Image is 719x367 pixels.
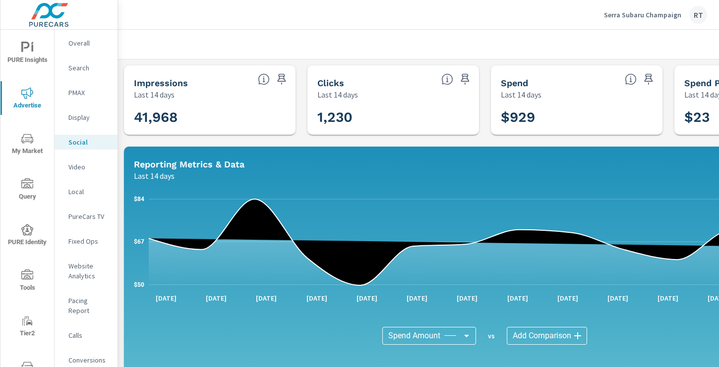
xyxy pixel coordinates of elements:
[134,170,175,182] p: Last 14 days
[55,259,118,283] div: Website Analytics
[68,63,110,73] p: Search
[513,331,571,341] span: Add Comparison
[550,293,585,303] p: [DATE]
[134,159,244,169] h5: Reporting Metrics & Data
[3,224,51,248] span: PURE Identity
[500,293,535,303] p: [DATE]
[501,109,653,126] h3: $929
[651,293,685,303] p: [DATE]
[68,137,110,147] p: Social
[68,88,110,98] p: PMAX
[134,78,188,88] h5: Impressions
[134,89,175,101] p: Last 14 days
[350,293,384,303] p: [DATE]
[134,196,144,203] text: $84
[501,78,528,88] h5: Spend
[55,159,118,174] div: Video
[604,10,681,19] p: Serra Subaru Champaign
[507,327,587,345] div: Add Comparison
[68,296,110,315] p: Pacing Report
[199,293,234,303] p: [DATE]
[600,293,635,303] p: [DATE]
[450,293,484,303] p: [DATE]
[476,331,507,340] p: vs
[3,87,51,111] span: Advertise
[55,184,118,199] div: Local
[3,315,51,339] span: Tier2
[149,293,183,303] p: [DATE]
[317,78,344,88] h5: Clicks
[68,187,110,197] p: Local
[457,71,473,87] span: Save this to your personalized report
[274,71,290,87] span: Save this to your personalized report
[300,293,334,303] p: [DATE]
[400,293,434,303] p: [DATE]
[317,109,469,126] h3: 1,230
[68,261,110,281] p: Website Analytics
[134,109,286,126] h3: 41,968
[68,112,110,122] p: Display
[3,42,51,66] span: PURE Insights
[441,73,453,85] span: The number of times an ad was clicked by a consumer.
[258,73,270,85] span: The number of times an ad was shown on your behalf.
[68,330,110,340] p: Calls
[55,328,118,343] div: Calls
[641,71,657,87] span: Save this to your personalized report
[55,293,118,318] div: Pacing Report
[55,85,118,100] div: PMAX
[68,38,110,48] p: Overall
[317,89,358,101] p: Last 14 days
[55,234,118,249] div: Fixed Ops
[55,60,118,75] div: Search
[134,281,144,288] text: $50
[134,238,144,245] text: $67
[249,293,284,303] p: [DATE]
[68,355,110,365] p: Conversions
[55,110,118,125] div: Display
[501,89,541,101] p: Last 14 days
[68,236,110,246] p: Fixed Ops
[3,178,51,203] span: Query
[625,73,637,85] span: The amount of money spent on advertising during the period.
[55,36,118,51] div: Overall
[68,162,110,172] p: Video
[3,269,51,294] span: Tools
[68,211,110,221] p: PureCars TV
[382,327,476,345] div: Spend Amount
[55,209,118,224] div: PureCars TV
[55,135,118,150] div: Social
[689,6,707,24] div: RT
[3,133,51,157] span: My Market
[388,331,440,341] span: Spend Amount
